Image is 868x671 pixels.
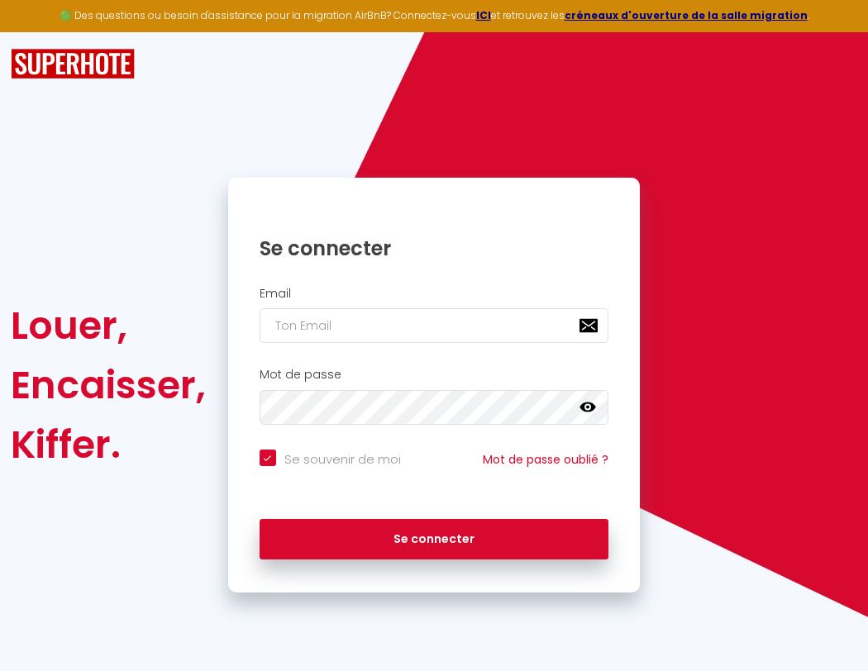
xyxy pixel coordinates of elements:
[260,236,609,261] h1: Se connecter
[260,287,609,301] h2: Email
[11,49,135,79] img: SuperHote logo
[11,296,206,355] div: Louer,
[260,519,609,560] button: Se connecter
[476,8,491,22] a: ICI
[483,451,608,468] a: Mot de passe oublié ?
[260,368,609,382] h2: Mot de passe
[11,415,206,474] div: Kiffer.
[565,8,808,22] a: créneaux d'ouverture de la salle migration
[260,308,609,343] input: Ton Email
[11,355,206,415] div: Encaisser,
